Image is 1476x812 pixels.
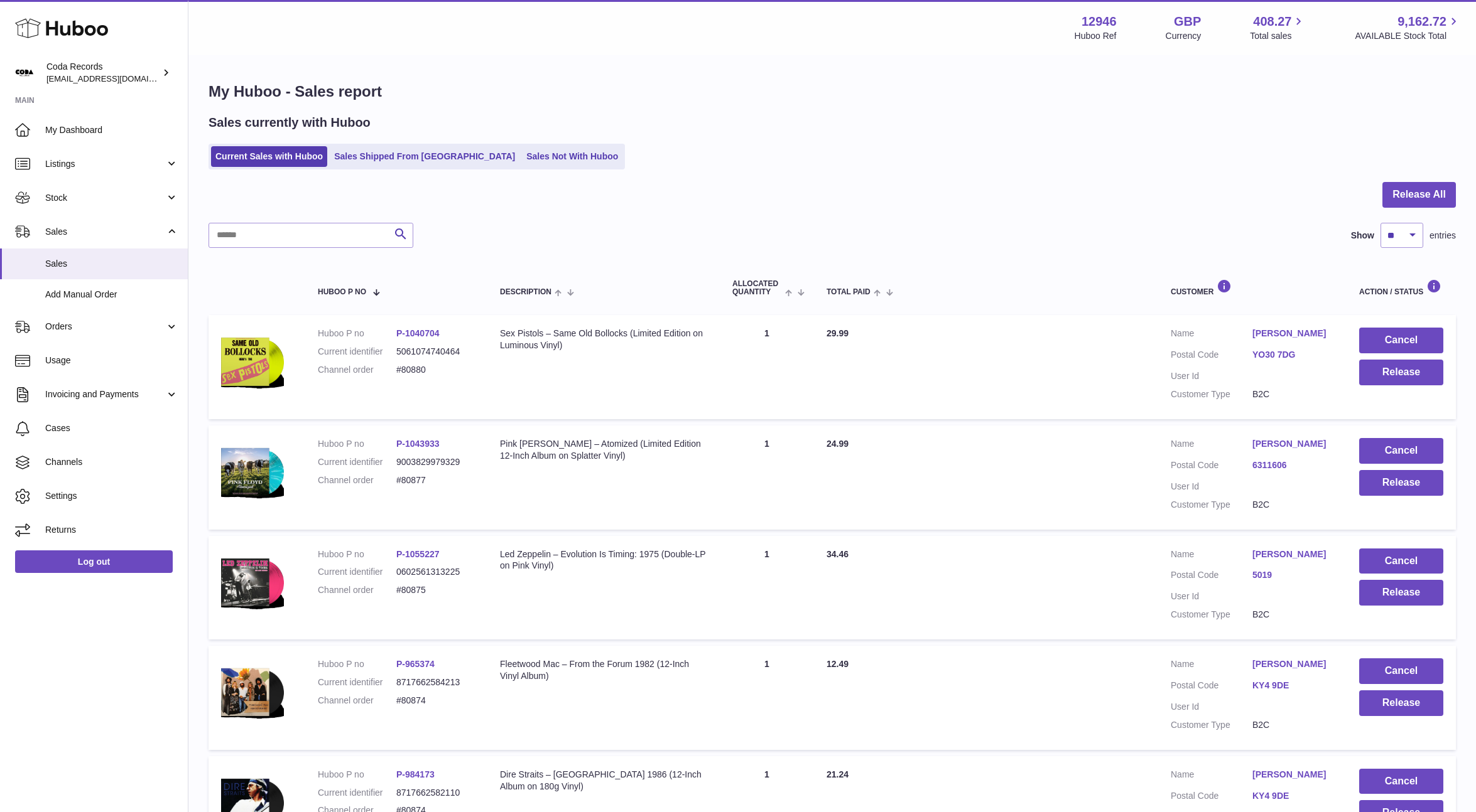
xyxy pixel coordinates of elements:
[827,549,849,559] span: 34.46
[396,769,435,779] a: P-984173
[1171,701,1252,713] dt: User Id
[1252,388,1334,400] dd: B2C
[1252,459,1334,471] a: 6311606
[1171,499,1252,511] dt: Customer Type
[1250,30,1306,42] span: Total sales
[1171,680,1252,695] dt: Postal Code
[396,695,475,707] dd: #80874
[1359,438,1443,464] button: Cancel
[1253,13,1291,30] span: 408.27
[396,659,435,669] a: P-965374
[396,474,475,486] dd: #80877
[500,548,707,572] div: Led Zeppelin – Evolution Is Timing: 1975 (Double-LP on Pink Vinyl)
[45,258,178,270] span: Sales
[45,355,178,366] span: Usage
[1359,658,1443,684] button: Cancel
[45,321,165,333] span: Orders
[827,439,849,449] span: 24.99
[1430,230,1456,242] span: entries
[318,658,396,670] dt: Huboo P no
[318,456,396,468] dt: Current identifier
[318,566,396,578] dt: Current identifier
[1171,349,1252,364] dt: Postal Code
[1171,569,1252,584] dt: Postal Code
[396,584,475,596] dd: #80875
[1252,609,1334,621] dd: B2C
[1359,690,1443,716] button: Release
[732,280,782,296] span: ALLOCATED Quantity
[1351,230,1374,242] label: Show
[1252,719,1334,731] dd: B2C
[1171,609,1252,621] dt: Customer Type
[318,787,396,799] dt: Current identifier
[522,146,622,167] a: Sales Not With Huboo
[396,676,475,688] dd: 8717662584213
[500,328,707,351] div: Sex Pistols – Same Old Bollocks (Limited Edition on Luminous Vinyl)
[1171,548,1252,564] dt: Name
[1359,360,1443,385] button: Release
[221,658,284,726] img: 129461710330880.png
[45,226,165,238] span: Sales
[1171,370,1252,382] dt: User Id
[209,82,1456,102] h1: My Huboo - Sales report
[1359,328,1443,353] button: Cancel
[1171,769,1252,784] dt: Name
[1171,590,1252,602] dt: User Id
[1252,438,1334,450] a: [PERSON_NAME]
[500,438,707,462] div: Pink [PERSON_NAME] – Atomized (Limited Edition 12-Inch Album on Splatter Vinyl)
[1171,719,1252,731] dt: Customer Type
[1082,13,1117,30] strong: 12946
[1252,790,1334,802] a: KY4 9DE
[221,548,284,616] img: 129461755261727.png
[1359,470,1443,496] button: Release
[1252,349,1334,361] a: YO30 7DG
[45,422,178,434] span: Cases
[1171,658,1252,673] dt: Name
[396,566,475,578] dd: 0602561313225
[396,346,475,358] dd: 5061074740464
[1359,769,1443,794] button: Cancel
[396,456,475,468] dd: 9003829979329
[318,769,396,781] dt: Huboo P no
[720,536,814,640] td: 1
[318,288,366,296] span: Huboo P no
[45,456,178,468] span: Channels
[318,676,396,688] dt: Current identifier
[827,288,871,296] span: Total paid
[209,114,371,131] h2: Sales currently with Huboo
[720,646,814,750] td: 1
[318,438,396,450] dt: Huboo P no
[318,584,396,596] dt: Channel order
[500,658,707,682] div: Fleetwood Mac – From the Forum 1982 (12-Inch Vinyl Album)
[318,548,396,560] dt: Huboo P no
[1252,328,1334,339] a: [PERSON_NAME]
[211,146,327,167] a: Current Sales with Huboo
[318,328,396,339] dt: Huboo P no
[1252,499,1334,511] dd: B2C
[45,524,178,536] span: Returns
[318,474,396,486] dt: Channel order
[318,346,396,358] dt: Current identifier
[827,659,849,669] span: 12.49
[1397,13,1446,30] span: 9,162.72
[500,288,551,296] span: Description
[1075,30,1117,42] div: Huboo Ref
[1174,13,1201,30] strong: GBP
[46,61,160,85] div: Coda Records
[827,328,849,338] span: 29.99
[318,695,396,707] dt: Channel order
[1382,182,1456,208] button: Release All
[45,192,165,204] span: Stock
[1252,769,1334,781] a: [PERSON_NAME]
[15,63,34,82] img: haz@pcatmedia.com
[827,769,849,779] span: 21.24
[1171,328,1252,343] dt: Name
[45,124,178,136] span: My Dashboard
[221,438,284,506] img: 1746636399.png
[15,550,173,573] a: Log out
[1171,481,1252,493] dt: User Id
[1359,580,1443,606] button: Release
[1171,438,1252,453] dt: Name
[45,289,178,301] span: Add Manual Order
[1171,459,1252,474] dt: Postal Code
